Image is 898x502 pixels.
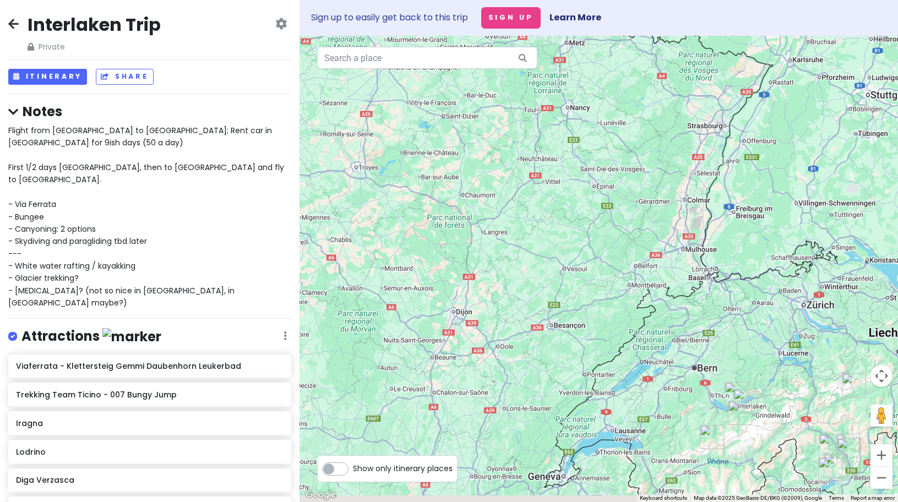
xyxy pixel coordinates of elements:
div: Mürren [728,401,752,425]
button: Itinerary [8,69,87,85]
button: Keyboard shortcuts [640,494,687,502]
button: Zoom in [870,444,892,466]
h6: Trekking Team Ticino - 007 Bungy Jump [16,390,283,400]
span: Map data ©2025 GeoBasis-DE/BKG (©2009), Google [694,495,822,501]
button: Sign Up [481,7,541,29]
div: Ticino [819,434,843,458]
a: Terms (opens in new tab) [829,495,844,501]
img: marker [102,328,161,345]
h6: Iragna [16,418,283,428]
input: Search a place [317,47,537,69]
a: Learn More [549,11,601,24]
div: Trekking Team Ticino - 007 Bungy Jump [824,454,848,478]
div: Iragna [836,434,860,458]
h6: Lodrino [16,447,283,457]
div: Viaferrata - Klettersteig Gemmi Daubenhorn Leukerbad [700,425,724,449]
h6: Diga Verzasca [16,475,283,485]
span: Private [28,41,161,53]
button: Drag Pegman onto the map to open Street View [870,405,892,427]
img: Google [302,488,339,502]
a: Open this area in Google Maps (opens a new window) [302,488,339,502]
span: Flight from [GEOGRAPHIC_DATA] to [GEOGRAPHIC_DATA]; Rent car in [GEOGRAPHIC_DATA] for 9ish days (... [8,125,286,308]
h4: Notes [8,103,291,120]
span: Show only itinerary places [353,462,453,474]
h4: Attractions [21,328,161,346]
a: Report a map error [851,495,895,501]
div: Lodrino [837,438,861,462]
div: Vorderrhein [842,373,866,397]
div: Locarno [818,457,842,482]
h6: Viaferrata - Klettersteig Gemmi Daubenhorn Leukerbad [16,361,283,371]
button: Share [96,69,153,85]
div: Interlaken [725,382,749,406]
button: Zoom out [870,467,892,489]
h2: Interlaken Trip [28,13,161,36]
button: Map camera controls [870,365,892,387]
div: Einbootstelle Riverrafting Lütschine [733,389,758,413]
